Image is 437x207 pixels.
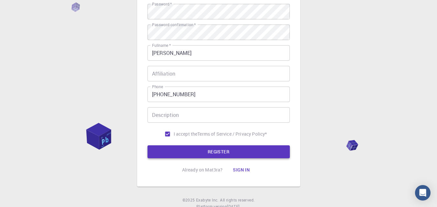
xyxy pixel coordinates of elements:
label: Fullname [152,43,171,48]
span: All rights reserved. [220,197,255,203]
label: Password [152,1,172,7]
div: Open Intercom Messenger [415,185,431,201]
button: Sign in [228,163,255,176]
a: Exabyte Inc. [196,197,219,203]
label: Password confirmation [152,22,196,27]
p: Already on Mat3ra? [182,167,223,173]
span: © 2025 [182,197,196,203]
span: Exabyte Inc. [196,197,219,202]
p: Terms of Service / Privacy Policy * [197,131,267,137]
label: Phone [152,84,163,89]
span: I accept the [174,131,198,137]
a: Terms of Service / Privacy Policy* [197,131,267,137]
button: REGISTER [147,145,290,158]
